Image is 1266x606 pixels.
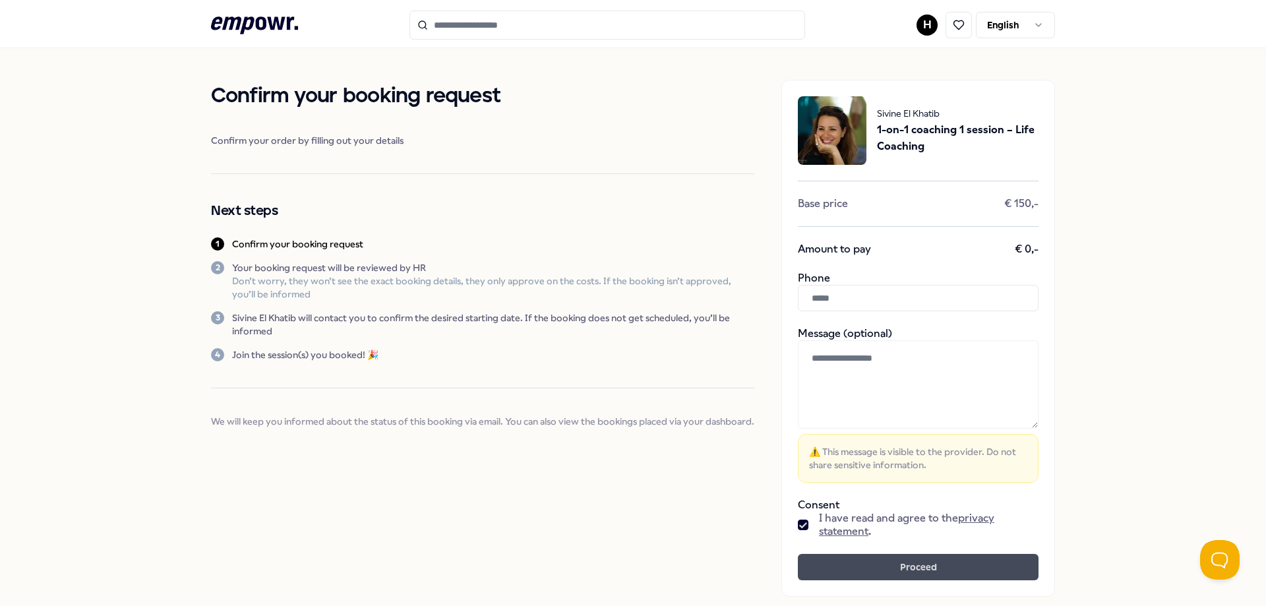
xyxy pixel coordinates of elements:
div: 1 [211,237,224,251]
p: Your booking request will be reviewed by HR [232,261,755,274]
button: H [917,15,938,36]
span: ⚠️ This message is visible to the provider. Do not share sensitive information. [809,445,1027,471]
span: Base price [798,197,848,210]
span: € 0,- [1015,243,1039,256]
div: 2 [211,261,224,274]
span: We will keep you informed about the status of this booking via email. You can also view the booki... [211,415,755,428]
h1: Confirm your booking request [211,80,755,113]
img: package image [798,96,866,165]
div: Consent [798,499,1039,538]
div: Message (optional) [798,327,1039,483]
iframe: Help Scout Beacon - Open [1200,540,1240,580]
h2: Next steps [211,200,755,222]
p: Don’t worry, they won’t see the exact booking details, they only approve on the costs. If the boo... [232,274,755,301]
a: privacy statement [819,512,994,537]
p: Sivine El Khatib will contact you to confirm the desired starting date. If the booking does not g... [232,311,755,338]
span: Sivine El Khatib [877,106,1039,121]
input: Search for products, categories or subcategories [409,11,805,40]
button: Proceed [798,554,1039,580]
p: Join the session(s) you booked! 🎉 [232,348,378,361]
p: Confirm your booking request [232,237,363,251]
span: Confirm your order by filling out your details [211,134,755,147]
span: Amount to pay [798,243,871,256]
span: I have read and agree to the . [819,512,1039,538]
span: 1-on-1 coaching 1 session – Life Coaching [877,121,1039,155]
div: Phone [798,272,1039,311]
div: 4 [211,348,224,361]
span: € 150,- [1004,197,1039,210]
div: 3 [211,311,224,324]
